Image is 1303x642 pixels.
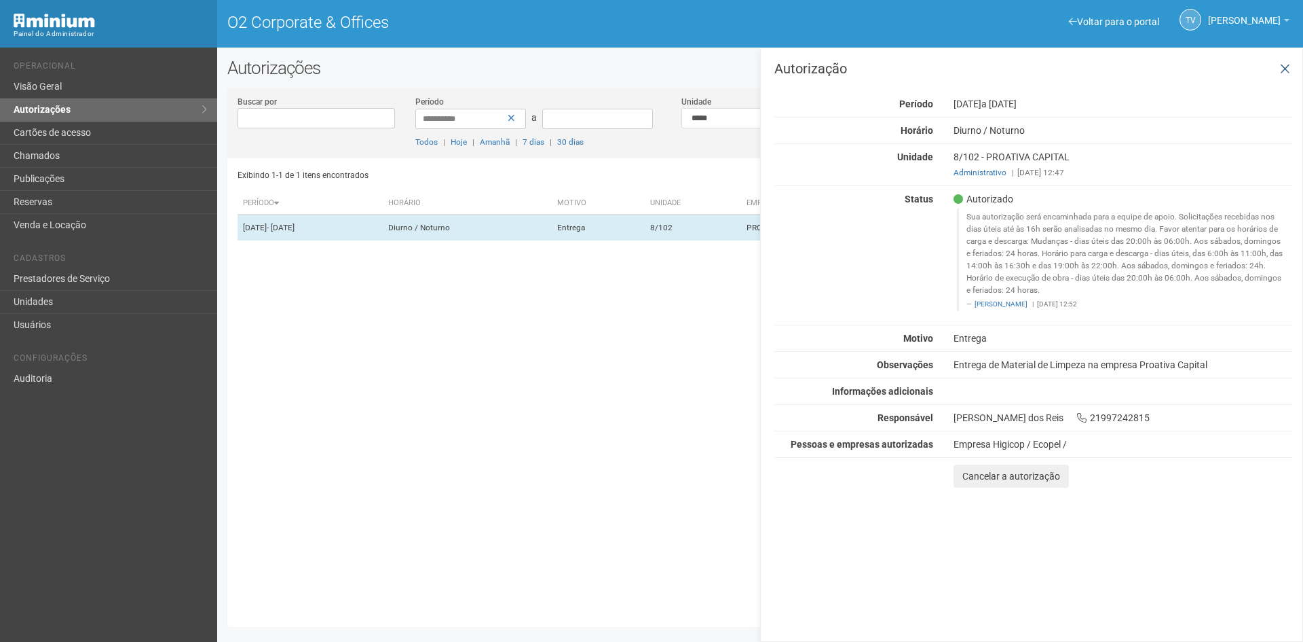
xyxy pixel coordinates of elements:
[14,353,207,368] li: Configurações
[953,168,1006,177] a: Administrativo
[953,465,1069,488] button: Cancelar a autorização
[943,124,1302,137] div: Diurno / Noturno
[523,137,544,147] a: 7 dias
[550,137,552,147] span: |
[943,332,1302,344] div: Entrega
[14,61,207,75] li: Operacional
[645,215,741,241] td: 8/102
[451,137,467,147] a: Hoje
[515,137,517,147] span: |
[557,137,584,147] a: 30 dias
[227,14,750,31] h1: O2 Corporate & Offices
[1179,9,1201,31] a: TV
[383,192,552,215] th: Horário
[14,253,207,268] li: Cadastros
[415,96,444,108] label: Período
[227,58,1293,78] h2: Autorizações
[774,62,1292,75] h3: Autorização
[877,412,933,423] strong: Responsável
[905,194,933,204] strong: Status
[957,209,1292,311] blockquote: Sua autorização será encaminhada para a equipe de apoio. Solicitações recebidas nos dias úteis at...
[552,192,645,215] th: Motivo
[943,359,1302,371] div: Entrega de Material de Limpeza na empresa Proativa Capital
[415,137,438,147] a: Todos
[966,300,1285,309] footer: [DATE] 12:52
[383,215,552,241] td: Diurno / Noturno
[897,151,933,162] strong: Unidade
[953,193,1013,205] span: Autorizado
[943,412,1302,424] div: [PERSON_NAME] dos Reis 21997242815
[953,166,1292,179] div: [DATE] 12:47
[443,137,445,147] span: |
[832,386,933,397] strong: Informações adicionais
[1012,168,1014,177] span: |
[1032,300,1034,308] span: |
[645,192,741,215] th: Unidade
[1069,16,1159,27] a: Voltar para o portal
[899,99,933,109] strong: Período
[14,14,95,28] img: Minium
[1208,17,1289,28] a: [PERSON_NAME]
[903,333,933,344] strong: Motivo
[877,359,933,370] strong: Observações
[1208,2,1281,26] span: Thayane Vasconcelos Torres
[791,439,933,450] strong: Pessoas e empresas autorizadas
[681,96,711,108] label: Unidade
[552,215,645,241] td: Entrega
[741,192,935,215] th: Empresa
[943,151,1302,179] div: 8/102 - PROATIVA CAPITAL
[238,165,756,185] div: Exibindo 1-1 de 1 itens encontrados
[238,96,277,108] label: Buscar por
[901,125,933,136] strong: Horário
[943,98,1302,110] div: [DATE]
[531,112,537,123] span: a
[953,438,1292,450] div: Empresa Higicop / Ecopel /
[981,99,1017,109] span: a [DATE]
[238,192,383,215] th: Período
[267,223,295,232] span: - [DATE]
[741,215,935,241] td: PROATIVA CAPITAL
[238,215,383,241] td: [DATE]
[975,300,1027,308] a: [PERSON_NAME]
[480,137,510,147] a: Amanhã
[472,137,474,147] span: |
[14,28,207,40] div: Painel do Administrador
